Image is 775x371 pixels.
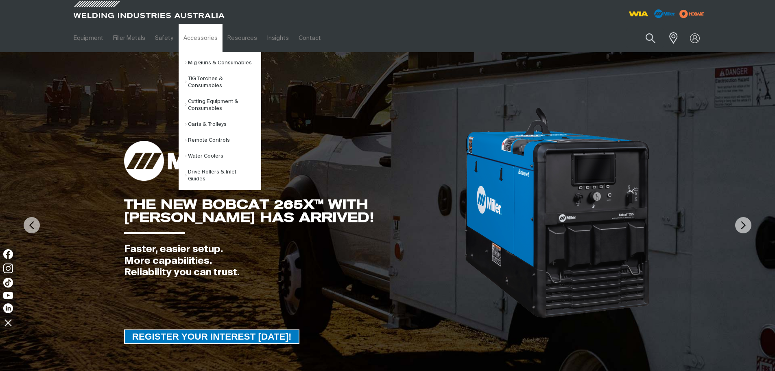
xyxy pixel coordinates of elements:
a: Insights [262,24,293,52]
img: hide socials [1,316,15,329]
a: TIG Torches & Consumables [185,71,261,94]
img: PrevArrow [24,217,40,233]
a: Cutting Equipment & Consumables [185,94,261,116]
nav: Main [69,24,547,52]
a: Water Coolers [185,148,261,164]
a: Carts & Trolleys [185,116,261,132]
a: Resources [223,24,262,52]
img: NextArrow [735,217,751,233]
div: Faster, easier setup. More capabilities. Reliability you can trust. [124,244,464,279]
img: miller [677,8,707,20]
a: Remote Controls [185,132,261,148]
a: REGISTER YOUR INTEREST TODAY! [124,329,300,344]
a: Drive Rollers & Inlet Guides [185,164,261,187]
input: Product name or item number... [626,29,664,48]
a: Mig Guns & Consumables [185,55,261,71]
a: Contact [294,24,326,52]
a: Safety [150,24,178,52]
img: Facebook [3,249,13,259]
ul: Accessories Submenu [179,52,261,190]
a: Filler Metals [108,24,150,52]
button: Search products [637,29,664,48]
span: REGISTER YOUR INTEREST [DATE]! [125,329,299,344]
img: LinkedIn [3,303,13,313]
img: YouTube [3,292,13,299]
img: TikTok [3,278,13,288]
img: Instagram [3,263,13,273]
div: THE NEW BOBCAT 265X™ WITH [PERSON_NAME] HAS ARRIVED! [124,198,464,224]
a: Accessories [179,24,223,52]
a: Equipment [69,24,108,52]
